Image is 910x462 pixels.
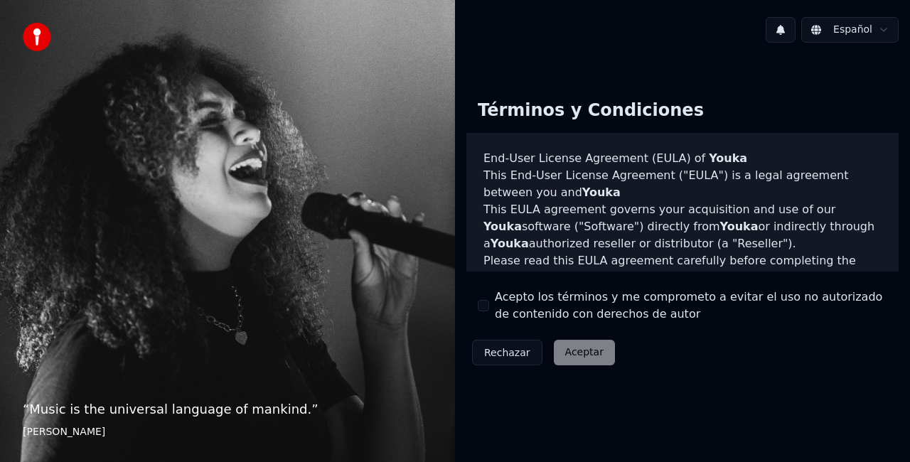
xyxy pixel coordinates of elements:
span: Youka [491,237,529,250]
p: Please read this EULA agreement carefully before completing the installation process and using th... [483,252,882,321]
p: This EULA agreement governs your acquisition and use of our software ("Software") directly from o... [483,201,882,252]
span: Youka [679,271,717,284]
img: youka [23,23,51,51]
span: Youka [582,186,621,199]
label: Acepto los términos y me comprometo a evitar el uso no autorizado de contenido con derechos de autor [495,289,887,323]
div: Términos y Condiciones [466,88,715,134]
h3: End-User License Agreement (EULA) of [483,150,882,167]
p: This End-User License Agreement ("EULA") is a legal agreement between you and [483,167,882,201]
span: Youka [720,220,759,233]
span: Youka [709,151,747,165]
footer: [PERSON_NAME] [23,425,432,439]
span: Youka [483,220,522,233]
button: Rechazar [472,340,542,365]
p: “ Music is the universal language of mankind. ” [23,399,432,419]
